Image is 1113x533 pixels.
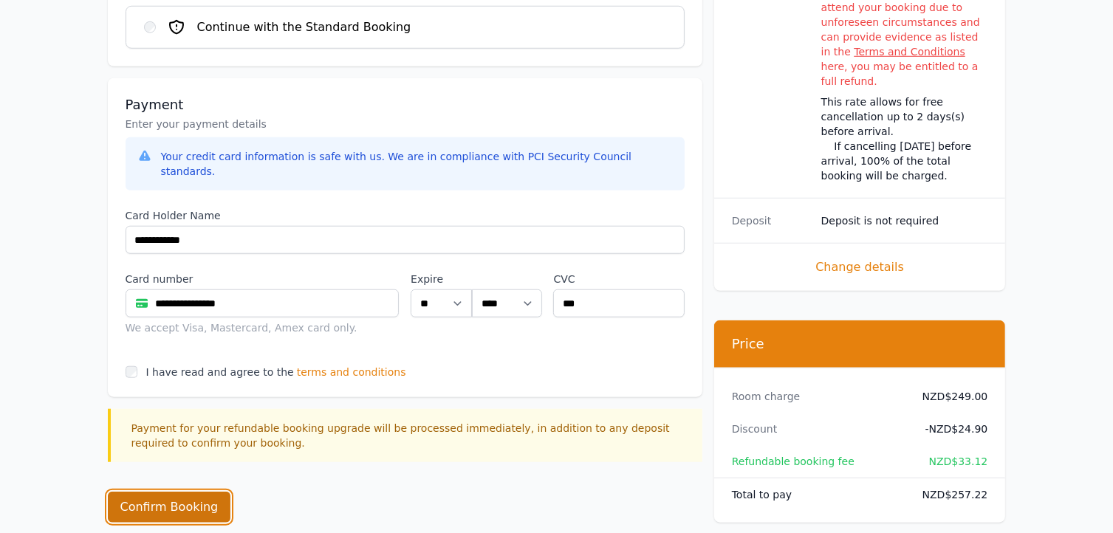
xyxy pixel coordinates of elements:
dt: Discount [732,422,899,436]
button: Confirm Booking [108,492,231,523]
dt: Total to pay [732,487,899,502]
div: This rate allows for free cancellation up to 2 days(s) before arrival. If cancelling [DATE] befor... [821,94,988,183]
dt: Room charge [732,389,899,404]
dt: Deposit [732,213,809,228]
label: Card number [126,272,400,286]
span: Change details [732,258,988,276]
h3: Payment [126,96,685,114]
a: Terms and Conditions [854,46,965,58]
h3: Price [732,335,988,353]
dd: NZD$33.12 [911,454,988,469]
dt: Refundable booking fee [732,454,899,469]
label: Expire [411,272,472,286]
p: Enter your payment details [126,117,685,131]
span: terms and conditions [297,365,406,379]
label: I have read and agree to the [146,366,294,378]
dd: NZD$257.22 [911,487,988,502]
span: Continue with the Standard Booking [197,18,411,36]
dd: - NZD$24.90 [911,422,988,436]
p: Payment for your refundable booking upgrade will be processed immediately, in addition to any dep... [131,421,691,450]
dd: Deposit is not required [821,213,988,228]
label: CVC [553,272,684,286]
div: Your credit card information is safe with us. We are in compliance with PCI Security Council stan... [161,149,673,179]
dd: NZD$249.00 [911,389,988,404]
label: . [472,272,541,286]
div: We accept Visa, Mastercard, Amex card only. [126,320,400,335]
label: Card Holder Name [126,208,685,223]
